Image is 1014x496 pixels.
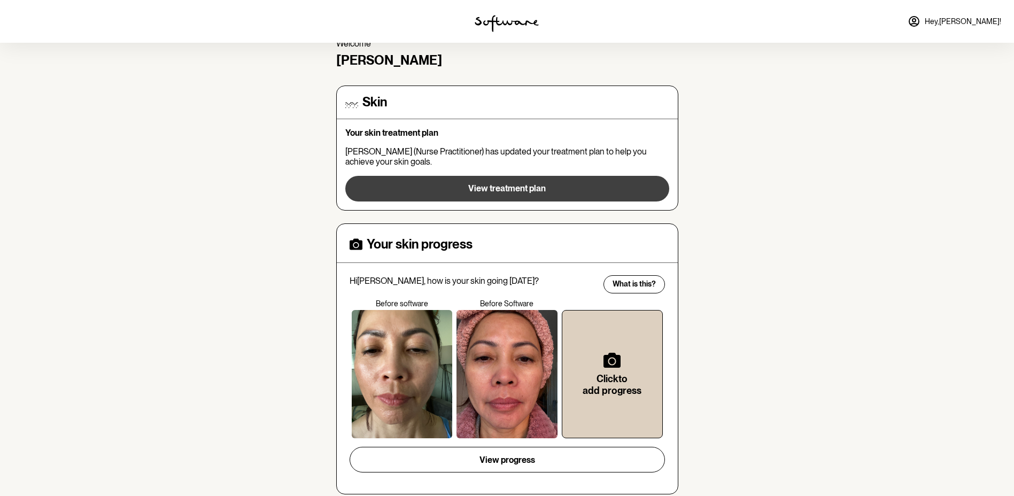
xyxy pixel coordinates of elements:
[336,53,678,68] h4: [PERSON_NAME]
[475,15,539,32] img: software logo
[603,275,665,293] button: What is this?
[350,299,455,308] p: Before software
[901,9,1008,34] a: Hey,[PERSON_NAME]!
[350,447,665,472] button: View progress
[468,183,546,193] span: View treatment plan
[613,280,656,289] span: What is this?
[367,237,473,252] h4: Your skin progress
[579,373,645,396] h6: Click to add progress
[362,95,387,110] h4: Skin
[479,455,535,465] span: View progress
[925,17,1001,26] span: Hey, [PERSON_NAME] !
[345,146,669,167] p: [PERSON_NAME] (Nurse Practitioner) has updated your treatment plan to help you achieve your skin ...
[336,38,678,49] p: Welcome
[345,128,669,138] p: Your skin treatment plan
[350,276,597,286] p: Hi [PERSON_NAME] , how is your skin going [DATE]?
[345,176,669,201] button: View treatment plan
[454,299,560,308] p: Before Software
